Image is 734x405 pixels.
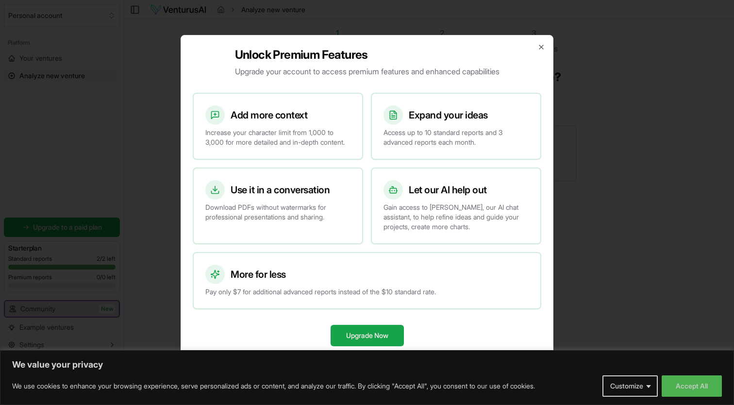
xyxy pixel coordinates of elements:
p: Access up to 10 standard reports and 3 advanced reports each month. [384,128,529,147]
button: Upgrade Now [331,325,404,346]
p: Increase your character limit from 1,000 to 3,000 for more detailed and in-depth content. [205,128,350,147]
p: Gain access to [PERSON_NAME], our AI chat assistant, to help refine ideas and guide your projects... [384,202,529,232]
h2: Unlock Premium Features [235,47,500,63]
h3: More for less [231,268,286,281]
p: Download PDFs without watermarks for professional presentations and sharing. [205,202,350,222]
h3: Use it in a conversation [231,183,330,197]
p: Upgrade your account to access premium features and enhanced capabilities [235,66,500,77]
h3: Let our AI help out [409,183,487,197]
h3: Expand your ideas [409,108,488,122]
p: Pay only $7 for additional advanced reports instead of the $10 standard rate. [205,287,529,297]
h3: Add more context [231,108,307,122]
